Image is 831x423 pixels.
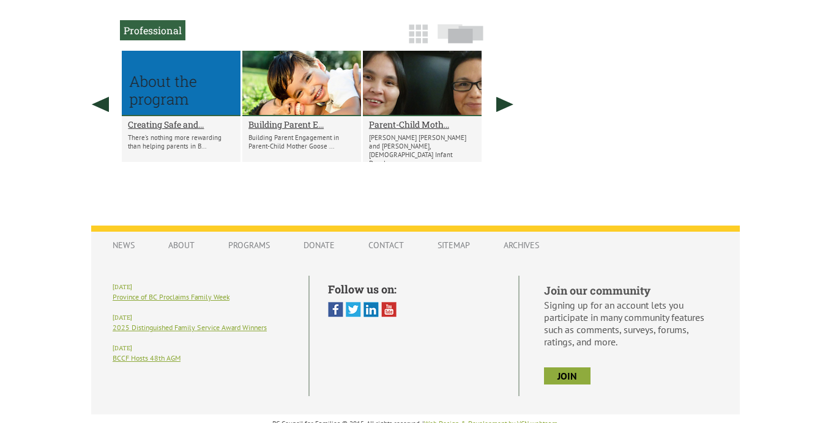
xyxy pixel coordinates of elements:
[113,314,290,322] h6: [DATE]
[346,302,361,317] img: Twitter
[544,367,591,384] a: join
[544,299,718,348] p: Signing up for an account lets you participate in many community features such as comments, surve...
[491,234,551,257] a: Archives
[409,24,428,43] img: grid-icon.png
[242,51,361,162] li: Building Parent Engagement
[113,323,267,332] a: 2025 Distinguished Family Service Award Winners
[369,119,475,130] a: Parent-Child Moth...
[405,30,431,50] a: Grid View
[100,234,147,257] a: News
[113,353,181,362] a: BCCF Hosts 48th AGM
[328,282,500,296] h5: Follow us on:
[122,51,240,162] li: Creating Safe and Meaningful Family-Friendly Communities
[120,20,185,40] h2: Professional
[128,133,234,150] p: There’s nothing more rewarding than helping parents in B...
[425,234,482,257] a: Sitemap
[216,234,282,257] a: Programs
[128,119,234,130] a: Creating Safe and...
[113,344,290,352] h6: [DATE]
[248,133,355,150] p: Building Parent Engagement in Parent-Child Mother Goose ...
[363,51,482,162] li: Parent-Child Mother Goose in the Aboriginal Community
[328,302,343,317] img: Facebook
[113,292,229,301] a: Province of BC Proclaims Family Week
[291,234,347,257] a: Donate
[113,283,290,291] h6: [DATE]
[356,234,416,257] a: Contact
[248,119,355,130] a: Building Parent E...
[363,302,379,317] img: Linked In
[369,133,475,167] p: [PERSON_NAME] [PERSON_NAME] and [PERSON_NAME], [DEMOGRAPHIC_DATA] Infant Developmen...
[381,302,397,317] img: You Tube
[544,283,718,298] h5: Join our community
[434,30,487,50] a: Slide View
[438,24,483,43] img: slide-icon.png
[156,234,207,257] a: About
